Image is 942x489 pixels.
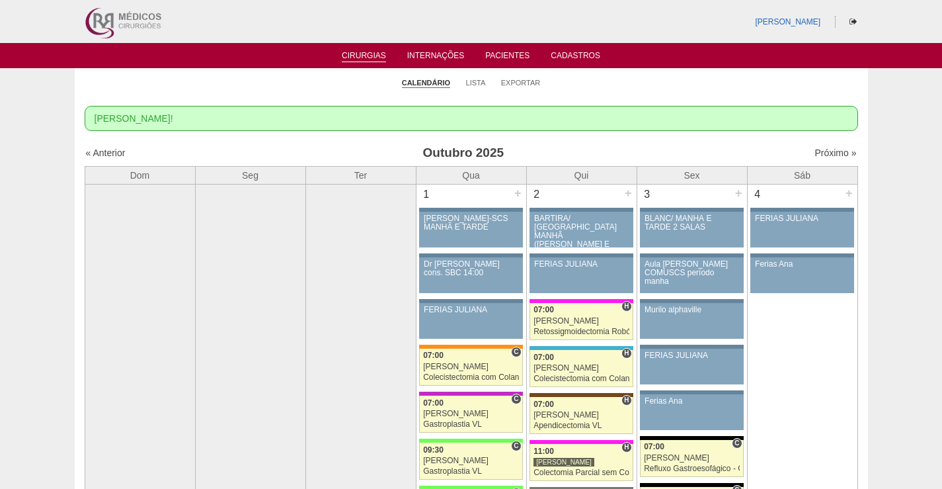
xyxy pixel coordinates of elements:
span: 07:00 [533,400,554,409]
a: Lista [466,78,486,87]
div: Key: Aviso [640,299,743,303]
div: Colectomia Parcial sem Colostomia VL [533,468,629,477]
div: Gastroplastia VL [423,467,519,476]
div: FERIAS JULIANA [645,351,739,360]
div: Key: Aviso [419,299,522,303]
a: BARTIRA/ [GEOGRAPHIC_DATA] MANHÃ ([PERSON_NAME] E ANA)/ SANTA JOANA -TARDE [530,212,633,247]
a: Internações [407,51,465,64]
div: Key: Aviso [750,208,853,212]
div: [PERSON_NAME] [533,364,629,373]
div: [PERSON_NAME] [533,411,629,420]
a: « Anterior [86,148,126,158]
div: 4 [748,185,768,204]
span: 07:00 [423,398,444,408]
div: Key: Aviso [640,390,743,394]
div: Colecistectomia com Colangiografia VL [423,373,519,382]
div: FERIAS JULIANA [534,260,629,269]
a: Ferias Ana [750,257,853,293]
div: FERIAS JULIANA [424,306,518,314]
a: BLANC/ MANHÃ E TARDE 2 SALAS [640,212,743,247]
a: Calendário [402,78,450,88]
span: Consultório [511,394,521,404]
div: [PERSON_NAME]! [85,106,858,131]
a: Cadastros [551,51,600,64]
th: Dom [85,166,195,184]
div: [PERSON_NAME] [423,410,519,418]
a: H 07:00 [PERSON_NAME] Retossigmoidectomia Robótica [530,303,633,340]
a: Pacientes [485,51,530,64]
div: + [844,185,855,202]
span: 07:00 [423,351,444,360]
div: Key: Aviso [640,253,743,257]
div: Aula [PERSON_NAME] COMUSCS período manha [645,260,739,287]
div: Key: Maria Braido [419,392,522,396]
div: Key: Brasil [419,439,522,443]
div: BARTIRA/ [GEOGRAPHIC_DATA] MANHÃ ([PERSON_NAME] E ANA)/ SANTA JOANA -TARDE [534,214,629,267]
span: 07:00 [533,353,554,362]
div: + [733,185,744,202]
div: Key: Blanc [640,483,743,487]
th: Qui [526,166,637,184]
div: 2 [527,185,547,204]
div: Key: São Luiz - SCS [419,345,522,349]
div: Key: Aviso [419,253,522,257]
div: Dr [PERSON_NAME] cons. SBC 14:00 [424,260,518,277]
a: Exportar [501,78,541,87]
div: Key: Aviso [640,208,743,212]
div: [PERSON_NAME]-SCS MANHÃ E TARDE [424,214,518,232]
div: Key: Santa Joana [530,393,633,397]
div: Ferias Ana [645,397,739,406]
div: Gastroplastia VL [423,420,519,429]
a: Próximo » [814,148,856,158]
th: Qua [416,166,526,184]
span: 07:00 [644,442,664,451]
div: Key: Aviso [530,253,633,257]
div: 1 [416,185,437,204]
div: [PERSON_NAME] [423,363,519,371]
a: Ferias Ana [640,394,743,430]
th: Sáb [747,166,857,184]
div: Key: Pro Matre [530,299,633,303]
div: Key: Pro Matre [530,440,633,444]
div: [PERSON_NAME] [533,457,594,467]
a: H 11:00 [PERSON_NAME] Colectomia Parcial sem Colostomia VL [530,444,633,481]
div: + [623,185,634,202]
span: Consultório [511,441,521,451]
div: Retossigmoidectomia Robótica [533,328,629,336]
a: FERIAS JULIANA [750,212,853,247]
span: Hospital [621,395,631,406]
div: 3 [637,185,658,204]
div: [PERSON_NAME] [533,317,629,326]
div: Key: Aviso [750,253,853,257]
a: H 07:00 [PERSON_NAME] Apendicectomia VL [530,397,633,434]
span: Consultório [511,347,521,357]
div: Apendicectomia VL [533,422,629,430]
div: Key: Aviso [640,345,743,349]
h3: Outubro 2025 [270,144,656,163]
div: Refluxo Gastroesofágico - Cirurgia VL [644,465,740,473]
div: Key: Aviso [419,208,522,212]
div: Colecistectomia com Colangiografia VL [533,375,629,383]
i: Sair [849,18,857,26]
span: 07:00 [533,305,554,314]
a: FERIAS JULIANA [419,303,522,339]
div: Murilo alphaville [645,306,739,314]
span: 11:00 [533,447,554,456]
div: FERIAS JULIANA [755,214,849,223]
div: BLANC/ MANHÃ E TARDE 2 SALAS [645,214,739,232]
a: C 07:00 [PERSON_NAME] Refluxo Gastroesofágico - Cirurgia VL [640,440,743,477]
a: Aula [PERSON_NAME] COMUSCS período manha [640,257,743,293]
a: C 07:00 [PERSON_NAME] Colecistectomia com Colangiografia VL [419,349,522,386]
span: Hospital [621,442,631,453]
span: Hospital [621,301,631,312]
div: Key: Neomater [530,346,633,350]
a: Cirurgias [342,51,386,62]
th: Seg [195,166,305,184]
div: Key: Aviso [530,208,633,212]
span: Consultório [732,438,742,449]
th: Ter [305,166,416,184]
div: Key: Blanc [640,436,743,440]
div: [PERSON_NAME] [644,454,740,463]
a: Dr [PERSON_NAME] cons. SBC 14:00 [419,257,522,293]
a: [PERSON_NAME]-SCS MANHÃ E TARDE [419,212,522,247]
